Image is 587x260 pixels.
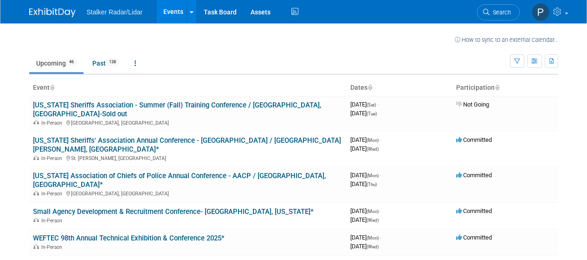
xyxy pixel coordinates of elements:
[41,244,65,250] span: In-Person
[350,243,379,250] span: [DATE]
[33,172,326,189] a: [US_STATE] Association of Chiefs of Police Annual Conference - AACP / [GEOGRAPHIC_DATA], [GEOGRAP...
[367,218,379,223] span: (Wed)
[455,36,558,43] a: How to sync to an external calendar...
[456,136,492,143] span: Committed
[29,54,84,72] a: Upcoming46
[33,207,314,216] a: Small Agency Development & Recruitment Conference- [GEOGRAPHIC_DATA], [US_STATE]*
[452,80,558,96] th: Participation
[41,218,65,224] span: In-Person
[41,120,65,126] span: In-Person
[350,234,381,241] span: [DATE]
[350,145,379,152] span: [DATE]
[41,191,65,197] span: In-Person
[33,136,341,153] a: [US_STATE] Sheriffs' Association Annual Conference - [GEOGRAPHIC_DATA] / [GEOGRAPHIC_DATA][PERSON...
[367,102,376,107] span: (Sat)
[380,136,381,143] span: -
[85,54,126,72] a: Past138
[347,80,452,96] th: Dates
[367,235,379,240] span: (Mon)
[368,84,372,91] a: Sort by Start Date
[532,3,549,21] img: Peter Bauer
[33,234,225,242] a: WEFTEC 98th Annual Technical Exhibition & Conference 2025*
[477,4,520,20] a: Search
[350,110,377,117] span: [DATE]
[33,189,343,197] div: [GEOGRAPHIC_DATA], [GEOGRAPHIC_DATA]
[50,84,54,91] a: Sort by Event Name
[367,147,379,152] span: (Wed)
[456,172,492,179] span: Committed
[33,244,39,249] img: In-Person Event
[66,59,77,66] span: 46
[367,138,379,143] span: (Mon)
[495,84,499,91] a: Sort by Participation Type
[380,207,381,214] span: -
[33,191,39,195] img: In-Person Event
[367,182,377,187] span: (Thu)
[87,8,143,16] span: Stalker Radar/Lidar
[33,154,343,161] div: St. [PERSON_NAME], [GEOGRAPHIC_DATA]
[380,234,381,241] span: -
[456,234,492,241] span: Committed
[33,119,343,126] div: [GEOGRAPHIC_DATA], [GEOGRAPHIC_DATA]
[29,80,347,96] th: Event
[29,8,76,17] img: ExhibitDay
[350,101,379,108] span: [DATE]
[350,180,377,187] span: [DATE]
[367,111,377,116] span: (Tue)
[33,120,39,125] img: In-Person Event
[41,155,65,161] span: In-Person
[350,136,381,143] span: [DATE]
[350,216,379,223] span: [DATE]
[33,101,321,118] a: [US_STATE] Sheriffs Association - Summer (Fall) Training Conference / [GEOGRAPHIC_DATA], [GEOGRAP...
[377,101,379,108] span: -
[367,209,379,214] span: (Mon)
[106,59,119,66] span: 138
[367,173,379,178] span: (Mon)
[456,207,492,214] span: Committed
[350,172,381,179] span: [DATE]
[367,244,379,249] span: (Wed)
[380,172,381,179] span: -
[350,207,381,214] span: [DATE]
[33,155,39,160] img: In-Person Event
[456,101,489,108] span: Not Going
[33,218,39,222] img: In-Person Event
[490,9,511,16] span: Search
